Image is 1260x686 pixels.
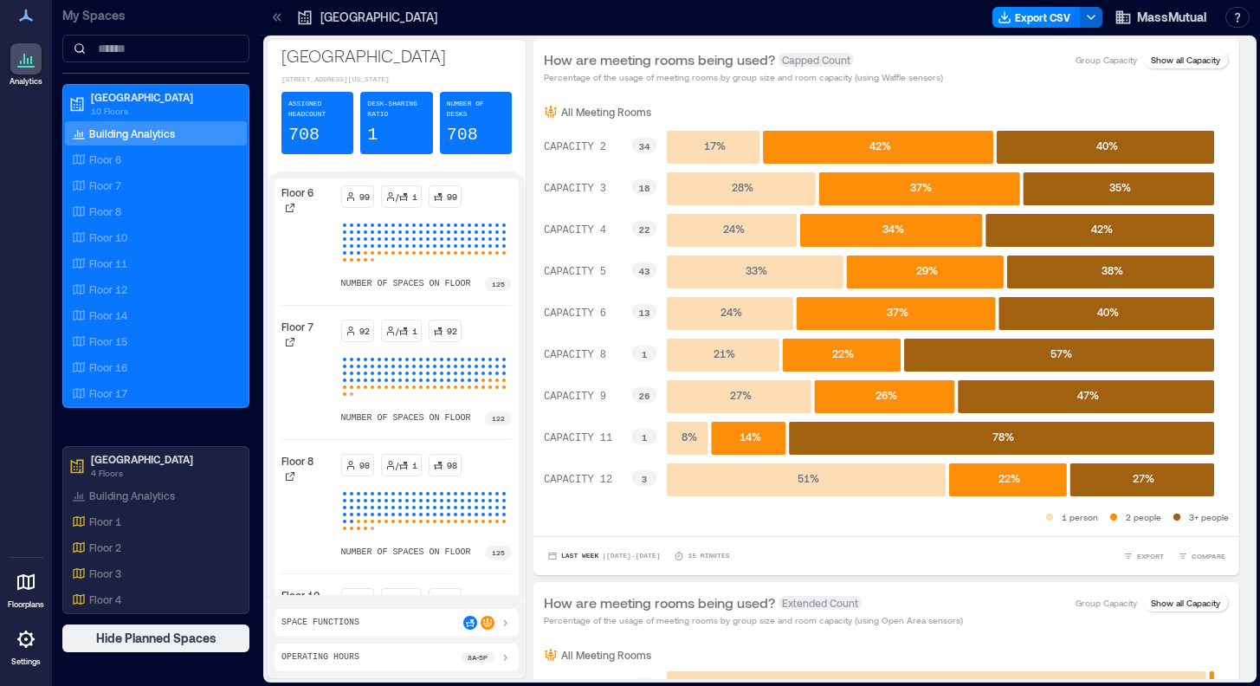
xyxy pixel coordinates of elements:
p: Number of Desks [447,99,505,120]
p: 125 [492,547,505,558]
p: 92 [359,324,370,338]
p: Analytics [10,76,42,87]
p: Space Functions [281,616,359,630]
p: 1 [412,190,417,204]
text: 28 % [732,181,753,193]
button: Hide Planned Spaces [62,625,249,652]
p: 92 [447,324,457,338]
p: How are meeting rooms being used? [544,592,775,613]
p: 2 people [1126,510,1161,524]
text: 57 % [1050,347,1072,359]
text: 14 % [740,430,761,443]
p: Floor 10 [281,588,320,602]
p: Floor 4 [89,592,121,606]
a: Floorplans [3,561,49,615]
p: Floor 16 [89,360,127,374]
p: 8a - 5p [468,652,488,663]
p: [GEOGRAPHIC_DATA] [91,452,236,466]
span: Extended Count [779,596,862,610]
p: Operating Hours [281,650,359,664]
p: Percentage of the usage of meeting rooms by group size and room capacity (using Waffle sensors) [544,70,943,84]
p: [GEOGRAPHIC_DATA] [320,9,437,26]
p: 1 [412,592,417,606]
text: 27 % [1133,472,1154,484]
text: CAPACITY 8 [544,349,606,361]
p: 98 [359,592,370,606]
p: All Meeting Rooms [561,648,651,662]
p: 10 Floors [91,104,236,118]
p: 708 [288,123,320,147]
text: 27 % [730,389,752,401]
p: [GEOGRAPHIC_DATA] [281,43,512,68]
p: 125 [492,279,505,289]
button: Export CSV [992,7,1081,28]
p: 98 [447,458,457,472]
p: Floor 7 [281,320,313,333]
text: 33 % [746,264,767,276]
text: 29 % [916,264,938,276]
p: Floor 1 [89,514,121,528]
p: All Meeting Rooms [561,105,651,119]
text: 34 % [882,223,904,235]
p: Floor 17 [89,386,127,400]
span: EXPORT [1137,551,1164,561]
button: Last Week |[DATE]-[DATE] [544,547,663,565]
button: COMPARE [1174,547,1229,565]
text: 51 % [798,472,819,484]
text: CAPACITY 2 [544,141,606,153]
p: 1 [412,324,417,338]
p: Show all Capacity [1151,53,1220,67]
p: Floor 11 [89,256,127,270]
p: 99 [359,190,370,204]
p: Floor 12 [89,282,127,296]
p: 1 [412,458,417,472]
text: 37 % [910,181,932,193]
p: Group Capacity [1076,596,1137,610]
text: 8 % [682,430,697,443]
span: Hide Planned Spaces [96,630,216,647]
p: Floor 14 [89,308,127,322]
p: / [396,592,398,606]
p: number of spaces on floor [341,546,471,560]
text: 26 % [876,389,897,401]
p: My Spaces [62,7,249,24]
text: CAPACITY 4 [544,224,606,236]
p: Building Analytics [89,489,175,502]
p: Assigned Headcount [288,99,346,120]
text: CAPACITY 9 [544,391,606,403]
button: MassMutual [1109,3,1212,31]
p: / [396,458,398,472]
span: MassMutual [1137,9,1206,26]
button: EXPORT [1120,547,1167,565]
text: 38 % [1102,264,1123,276]
p: How are meeting rooms being used? [544,49,775,70]
p: 1 person [1062,510,1098,524]
span: Capped Count [779,53,854,67]
p: 4 Floors [91,466,236,480]
text: 24 % [720,306,742,318]
p: Floor 6 [89,152,121,166]
text: 22 % [832,347,854,359]
text: 17 % [704,139,726,152]
text: 47 % [1077,389,1099,401]
text: 42 % [869,139,891,152]
p: Floor 15 [89,334,127,348]
p: Percentage of the usage of meeting rooms by group size and room capacity (using Open Area sensors) [544,613,963,627]
p: number of spaces on floor [341,277,471,291]
text: 24 % [723,223,745,235]
text: 37 % [887,306,908,318]
p: 708 [447,123,478,147]
text: CAPACITY 3 [544,183,606,195]
text: 42 % [1091,223,1113,235]
p: Floor 7 [89,178,121,192]
text: 35 % [1109,181,1131,193]
p: 122 [492,413,505,424]
p: Floor 6 [281,185,313,199]
a: Settings [5,618,47,672]
p: Desk-sharing ratio [367,99,425,120]
p: Floor 3 [89,566,121,580]
text: CAPACITY 12 [544,474,612,486]
p: Show all Capacity [1151,596,1220,610]
p: Floorplans [8,599,44,610]
text: 78 % [992,430,1014,443]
